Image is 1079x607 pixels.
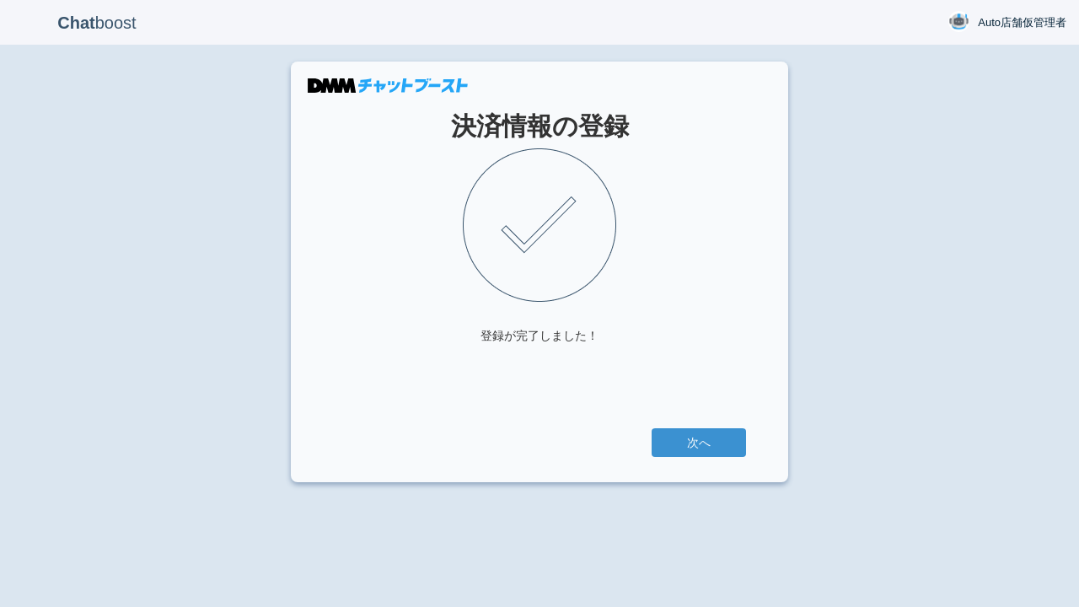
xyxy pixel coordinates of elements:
[57,13,94,32] b: Chat
[480,327,599,344] div: 登録が完了しました！
[463,148,616,302] img: check.png
[652,428,746,457] a: 次へ
[948,11,969,32] img: User Image
[308,78,468,93] img: DMMチャットブースト
[978,14,1066,31] span: Auto店舗仮管理者
[333,112,746,140] h1: 決済情報の登録
[13,2,181,44] p: boost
